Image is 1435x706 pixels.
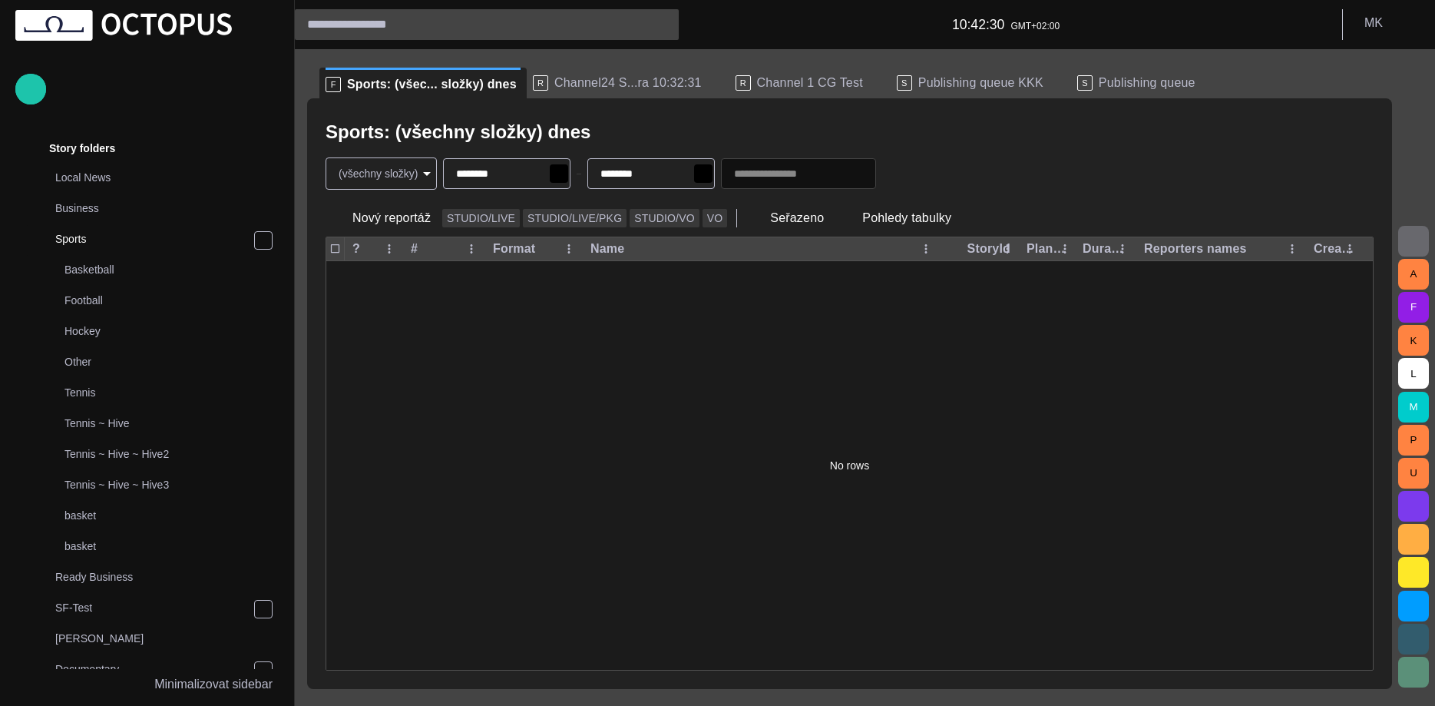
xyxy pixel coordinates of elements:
button: Reporters names column menu [1281,238,1303,260]
p: GMT+02:00 [1010,19,1060,33]
div: # [411,241,418,257]
div: No rows [326,261,1373,670]
button: STUDIO/VO [630,209,699,227]
button: Duration column menu [1112,238,1133,260]
div: Business [25,194,279,225]
span: Sports: (všec... složky) dnes [347,77,517,92]
button: STUDIO/LIVE [442,209,520,227]
p: Documentary [55,661,253,677]
div: Format [493,241,535,257]
span: Publishing queue [1099,75,1195,91]
div: SPublishing queue [1071,68,1223,98]
button: U [1398,458,1429,489]
p: 10:42:30 [952,15,1005,35]
p: F [326,77,341,92]
div: Created by [1314,241,1357,257]
div: SF-Test [25,594,279,625]
div: Football [34,287,279,317]
button: Minimalizovat sidebar [15,669,279,700]
p: Business [55,201,279,216]
button: STUDIO/LIVE/PKG [523,209,627,227]
button: ? column menu [379,238,400,260]
div: Basketball [34,256,279,287]
div: Hockey [34,317,279,348]
div: FSports: (všec... složky) dnes [319,68,527,98]
div: Tennis ~ Hive ~ Hive2 [34,440,279,471]
p: R [533,75,548,91]
button: Seřazeno [743,204,829,232]
div: Tennis ~ Hive ~ Hive3 [34,471,279,502]
div: RChannel 1 CG Test [729,68,891,98]
h2: Sports: (všechny složky) dnes [326,121,590,143]
p: Hockey [64,323,279,339]
button: Created by column menu [1339,238,1361,260]
button: Plan dur column menu [1054,238,1076,260]
p: Basketball [64,262,279,277]
div: basket [34,532,279,563]
p: Story folders [49,141,115,156]
span: Channel24 S...ra 10:32:31 [554,75,702,91]
p: Football [64,293,279,308]
div: Other [34,348,279,379]
div: Tennis [34,379,279,409]
div: SPublishing queue KKK [891,68,1071,98]
button: Format column menu [558,238,580,260]
p: Ready Business [55,569,279,585]
p: Sports [55,231,253,247]
button: M [1398,392,1429,423]
div: Duration [1083,241,1126,257]
div: StoryId [967,241,1010,257]
p: Tennis ~ Hive [64,416,279,431]
div: RChannel24 S...ra 10:32:31 [527,68,729,98]
div: ? [352,241,360,257]
p: S [897,75,912,91]
div: Ready Business [25,563,279,594]
div: Plan dur [1027,241,1068,257]
p: Other [64,354,279,370]
p: Tennis ~ Hive ~ Hive3 [64,477,279,492]
p: [PERSON_NAME] [55,631,279,646]
button: L [1398,358,1429,389]
div: [PERSON_NAME] [25,625,279,655]
button: VO [703,209,728,227]
button: Name column menu [915,238,937,260]
button: Pohledy tabulky [835,204,978,232]
p: basket [64,508,279,523]
button: StoryId column menu [997,238,1018,260]
div: Name [590,241,624,257]
button: K [1398,325,1429,356]
button: # column menu [461,238,482,260]
span: Channel 1 CG Test [757,75,863,91]
p: Tennis [64,385,279,400]
p: basket [64,539,279,554]
span: Publishing queue KKK [918,75,1043,91]
button: MK [1352,9,1426,37]
img: Octopus News Room [15,10,232,41]
p: R [736,75,751,91]
button: P [1398,425,1429,456]
p: Local News [55,170,279,185]
div: Local News [25,164,279,194]
p: Tennis ~ Hive ~ Hive2 [64,446,279,462]
div: Tennis ~ Hive [34,409,279,440]
div: Reporters names [1144,241,1247,257]
div: Documentary [25,655,279,686]
button: A [1398,259,1429,290]
div: basket [34,502,279,532]
div: (všechny složky) [326,158,436,189]
p: S [1077,75,1093,91]
p: Minimalizovat sidebar [154,675,273,694]
button: F [1398,292,1429,323]
button: Nový reportáž [326,204,436,232]
ul: main menu [15,102,279,638]
div: SportsBasketballFootballHockeyOtherTennisTennis ~ HiveTennis ~ Hive ~ Hive2Tennis ~ Hive ~ Hive3b... [25,225,279,563]
p: SF-Test [55,600,253,615]
p: M K [1364,14,1383,32]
